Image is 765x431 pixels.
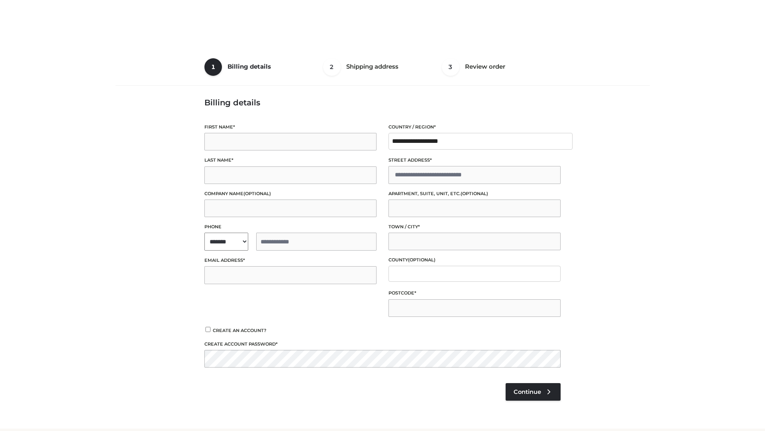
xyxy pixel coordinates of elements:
label: Country / Region [388,123,561,131]
span: (optional) [408,257,435,263]
input: Create an account? [204,327,212,332]
label: Company name [204,190,377,198]
label: Postcode [388,289,561,297]
label: Last name [204,156,377,164]
label: Create account password [204,340,561,348]
label: County [388,256,561,264]
label: Apartment, suite, unit, etc. [388,190,561,198]
span: 1 [204,58,222,76]
label: Street address [388,156,561,164]
span: 3 [442,58,459,76]
label: Phone [204,223,377,231]
span: Billing details [228,63,271,70]
span: (optional) [243,191,271,196]
label: First name [204,123,377,131]
span: Continue [514,388,541,395]
label: Town / City [388,223,561,231]
a: Continue [506,383,561,401]
span: Shipping address [346,63,398,70]
span: (optional) [461,191,488,196]
span: Review order [465,63,505,70]
span: 2 [323,58,341,76]
label: Email address [204,257,377,264]
h3: Billing details [204,98,561,107]
span: Create an account? [213,328,267,333]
